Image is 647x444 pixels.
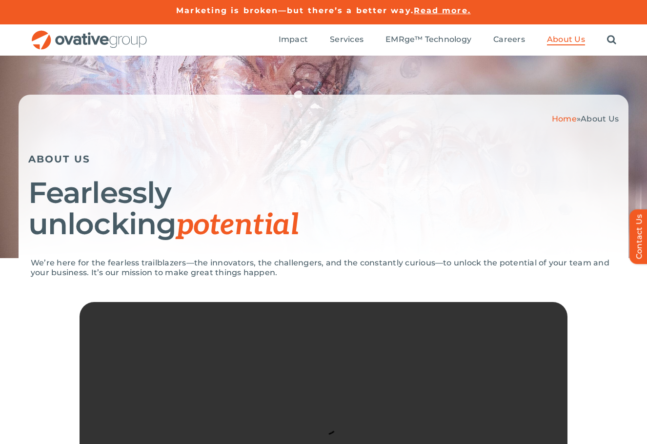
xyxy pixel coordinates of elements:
span: potential [176,208,299,243]
span: About Us [581,114,619,123]
a: EMRge™ Technology [385,35,471,45]
a: Careers [493,35,525,45]
h5: ABOUT US [28,153,619,165]
a: Read more. [414,6,471,15]
span: EMRge™ Technology [385,35,471,44]
a: Marketing is broken—but there’s a better way. [176,6,414,15]
span: » [552,114,619,123]
span: About Us [547,35,585,44]
a: About Us [547,35,585,45]
span: Impact [279,35,308,44]
a: Services [330,35,364,45]
h1: Fearlessly unlocking [28,177,619,241]
span: Careers [493,35,525,44]
a: Search [607,35,616,45]
nav: Menu [279,24,616,56]
span: Services [330,35,364,44]
a: Home [552,114,577,123]
a: OG_Full_horizontal_RGB [31,29,148,39]
a: Impact [279,35,308,45]
p: We’re here for the fearless trailblazers—the innovators, the challengers, and the constantly curi... [31,258,616,278]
